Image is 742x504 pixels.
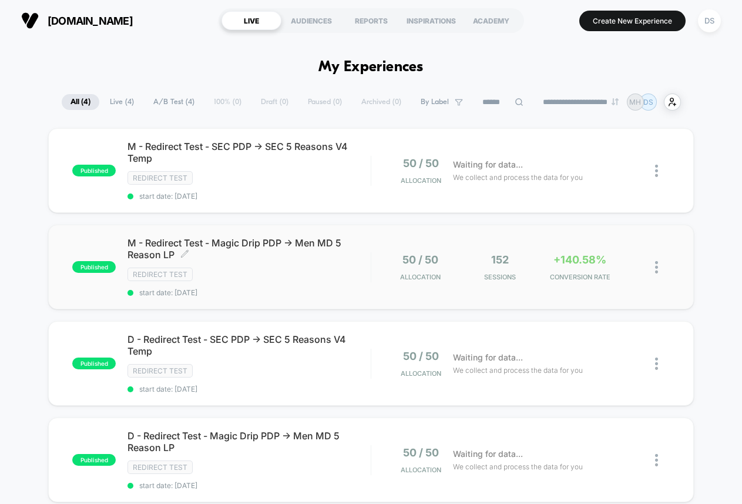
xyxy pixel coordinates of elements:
span: published [72,454,116,466]
div: Current time [244,191,271,204]
img: end [612,98,619,105]
span: start date: [DATE] [127,481,371,490]
span: Redirect Test [127,364,193,378]
span: published [72,165,116,176]
span: 50 / 50 [403,157,439,169]
span: Redirect Test [127,268,193,281]
p: MH [629,98,641,106]
span: D - Redirect Test - SEC PDP -> SEC 5 Reasons V4 Temp [127,333,371,357]
span: D - Redirect Test - Magic Drip PDP -> Men MD 5 Reason LP [127,430,371,453]
input: Seek [9,172,372,183]
span: Sessions [463,273,537,281]
img: Visually logo [21,12,39,29]
span: By Label [421,98,449,106]
span: We collect and process the data for you [453,365,583,376]
span: published [72,261,116,273]
span: M - Redirect Test - Magic Drip PDP -> Men MD 5 Reason LP [127,237,371,261]
img: close [655,261,658,273]
span: All ( 4 ) [62,94,99,110]
h1: My Experiences [318,59,424,76]
img: close [655,454,658,466]
div: ACADEMY [461,11,521,30]
span: A/B Test ( 4 ) [145,94,203,110]
span: Redirect Test [127,460,193,474]
span: We collect and process the data for you [453,172,583,183]
div: DS [698,9,721,32]
span: Live ( 4 ) [101,94,143,110]
span: 152 [491,253,509,266]
span: Waiting for data... [453,351,523,364]
div: REPORTS [341,11,401,30]
span: We collect and process the data for you [453,461,583,472]
span: [DOMAIN_NAME] [48,15,133,27]
span: +140.58% [553,253,606,266]
p: DS [643,98,653,106]
button: Play, NEW DEMO 2025-VEED.mp4 [175,92,203,121]
button: [DOMAIN_NAME] [18,11,136,30]
span: Allocation [400,273,441,281]
span: start date: [DATE] [127,385,371,393]
span: 50 / 50 [402,253,438,266]
span: CONVERSION RATE [543,273,617,281]
button: Play, NEW DEMO 2025-VEED.mp4 [6,188,25,207]
span: published [72,358,116,369]
input: Volume [294,192,329,203]
div: AUDIENCES [281,11,341,30]
span: start date: [DATE] [127,288,371,297]
span: Waiting for data... [453,158,523,171]
span: 50 / 50 [403,350,439,362]
img: close [655,165,658,177]
span: Allocation [401,176,441,185]
span: start date: [DATE] [127,192,371,201]
span: 50 / 50 [403,446,439,459]
button: DS [694,9,724,33]
span: Allocation [401,369,441,378]
button: Create New Experience [579,11,686,31]
span: Waiting for data... [453,448,523,460]
div: LIVE [221,11,281,30]
span: M - Redirect Test - SEC PDP -> SEC 5 Reasons V4 Temp [127,141,371,164]
span: Allocation [401,466,441,474]
img: close [655,358,658,370]
span: Redirect Test [127,171,193,185]
div: INSPIRATIONS [401,11,461,30]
